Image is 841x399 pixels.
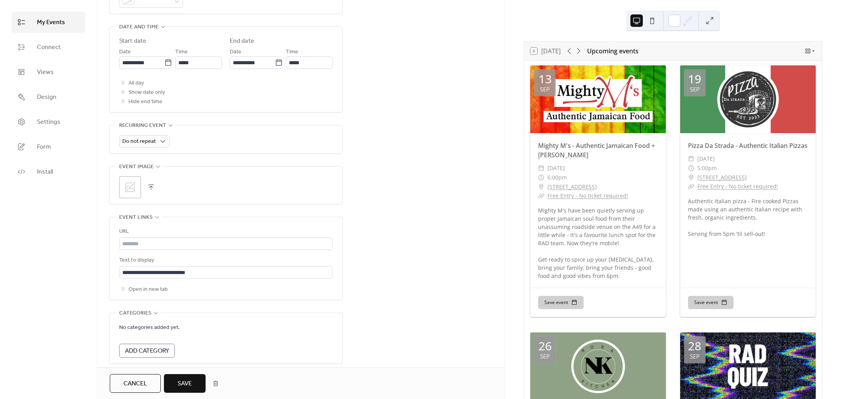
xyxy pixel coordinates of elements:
[690,353,700,359] div: Sep
[119,344,175,358] button: Add Category
[530,206,666,280] div: Mighty M's have been quietly serving up proper Jamaican soul food from their unassuming roadside ...
[164,374,206,393] button: Save
[122,136,156,147] span: Do not repeat
[37,68,54,77] span: Views
[697,183,778,190] a: Free Entry - No ticket required!
[538,296,584,309] button: Save event
[697,154,715,163] span: [DATE]
[697,163,717,173] span: 5:00pm
[119,37,146,46] div: Start date
[680,197,816,238] div: Authentic Italian pizza - Fire cooked Pizzas made using an authentic Italian recipe with fresh, o...
[688,296,734,309] button: Save event
[688,141,808,150] a: Pizza Da Strada - Authentic Italian Pizzas
[688,163,694,173] div: ​
[690,86,700,92] div: Sep
[178,379,192,388] span: Save
[540,86,550,92] div: Sep
[538,182,544,192] div: ​
[688,340,701,352] div: 28
[538,173,544,182] div: ​
[538,340,552,352] div: 26
[12,12,85,33] a: My Events
[128,79,144,88] span: All day
[128,97,162,107] span: Hide end time
[175,47,188,57] span: Time
[12,37,85,58] a: Connect
[538,73,552,85] div: 13
[37,167,53,177] span: Install
[688,154,694,163] div: ​
[286,47,298,57] span: Time
[697,173,747,182] a: [STREET_ADDRESS]
[547,192,628,199] a: Free Entry - No ticket required!
[125,346,169,356] span: Add Category
[230,47,241,57] span: Date
[119,47,131,57] span: Date
[37,93,56,102] span: Design
[547,163,565,173] span: [DATE]
[688,73,701,85] div: 19
[12,86,85,107] a: Design
[37,142,51,152] span: Form
[540,353,550,359] div: Sep
[123,379,147,388] span: Cancel
[12,136,85,157] a: Form
[119,213,153,222] span: Event links
[587,46,639,56] div: Upcoming events
[119,121,166,130] span: Recurring event
[119,162,154,172] span: Event image
[119,23,159,32] span: Date and time
[37,43,61,52] span: Connect
[119,256,331,265] div: Text to display
[128,88,165,97] span: Show date only
[538,163,544,173] div: ​
[119,176,141,198] div: ;
[12,62,85,83] a: Views
[119,323,180,332] span: No categories added yet.
[110,374,161,393] button: Cancel
[37,118,60,127] span: Settings
[688,173,694,182] div: ​
[688,182,694,191] div: ​
[230,37,254,46] div: End date
[12,111,85,132] a: Settings
[119,227,331,236] div: URL
[538,141,655,159] a: Mighty M's - Authentic Jamaican Food + [PERSON_NAME]
[538,191,544,200] div: ​
[128,285,168,294] span: Open in new tab
[37,18,65,27] span: My Events
[119,309,151,318] span: Categories
[547,173,567,182] span: 6:00pm
[12,161,85,182] a: Install
[547,182,597,192] a: [STREET_ADDRESS]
